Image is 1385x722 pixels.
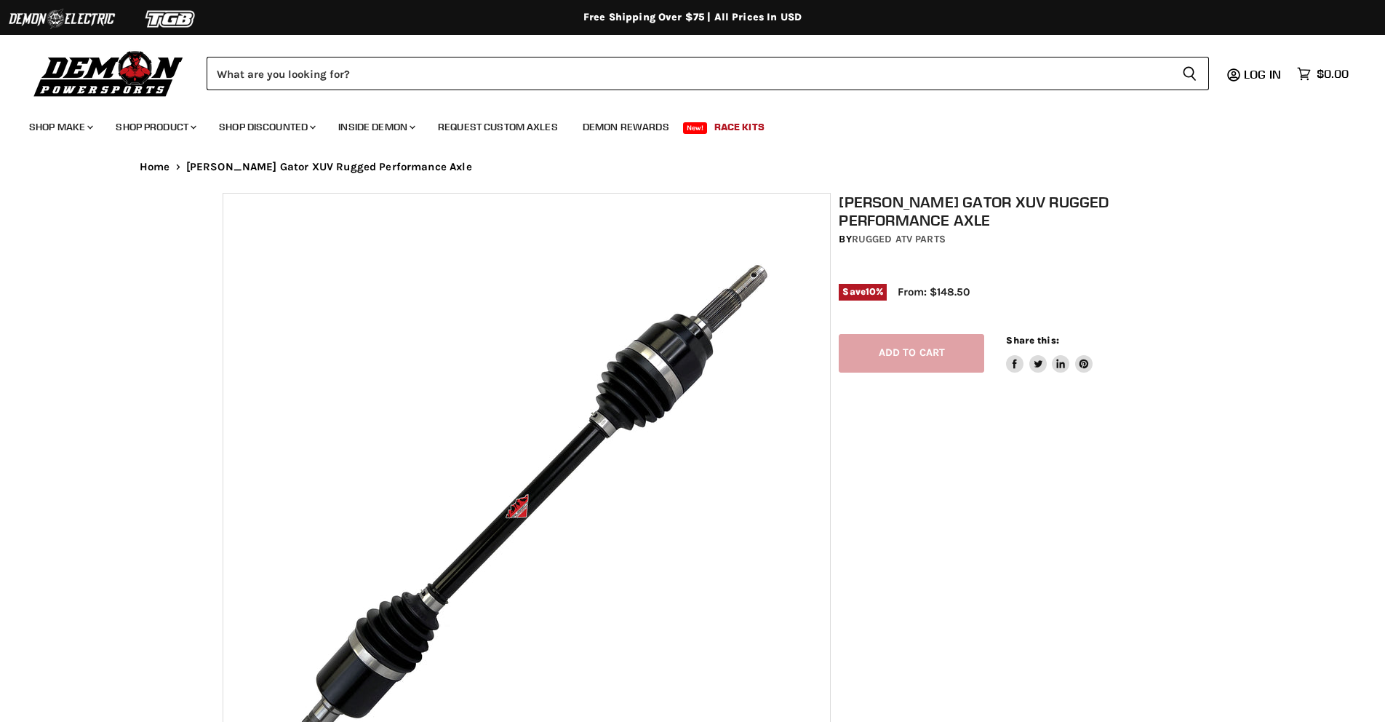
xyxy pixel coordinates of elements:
span: Log in [1244,67,1281,82]
img: TGB Logo 2 [116,5,225,33]
a: Log in [1237,68,1290,81]
a: Home [140,161,170,173]
div: Free Shipping Over $75 | All Prices In USD [111,11,1274,24]
a: Inside Demon [327,112,424,142]
a: Demon Rewards [572,112,680,142]
a: Shop Make [18,112,102,142]
form: Product [207,57,1209,90]
span: 10 [866,286,876,297]
h1: [PERSON_NAME] Gator XUV Rugged Performance Axle [839,193,1170,229]
a: Rugged ATV Parts [852,233,946,245]
a: Shop Product [105,112,205,142]
span: Share this: [1006,335,1058,346]
div: by [839,231,1170,247]
span: Save % [839,284,887,300]
nav: Breadcrumbs [111,161,1274,173]
span: New! [683,122,708,134]
input: Search [207,57,1170,90]
span: [PERSON_NAME] Gator XUV Rugged Performance Axle [186,161,472,173]
span: $0.00 [1317,67,1349,81]
a: Request Custom Axles [427,112,569,142]
a: Race Kits [703,112,775,142]
ul: Main menu [18,106,1345,142]
a: Shop Discounted [208,112,324,142]
span: From: $148.50 [898,285,970,298]
img: Demon Powersports [29,47,188,99]
aside: Share this: [1006,334,1093,373]
button: Search [1170,57,1209,90]
a: $0.00 [1290,63,1356,84]
img: Demon Electric Logo 2 [7,5,116,33]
